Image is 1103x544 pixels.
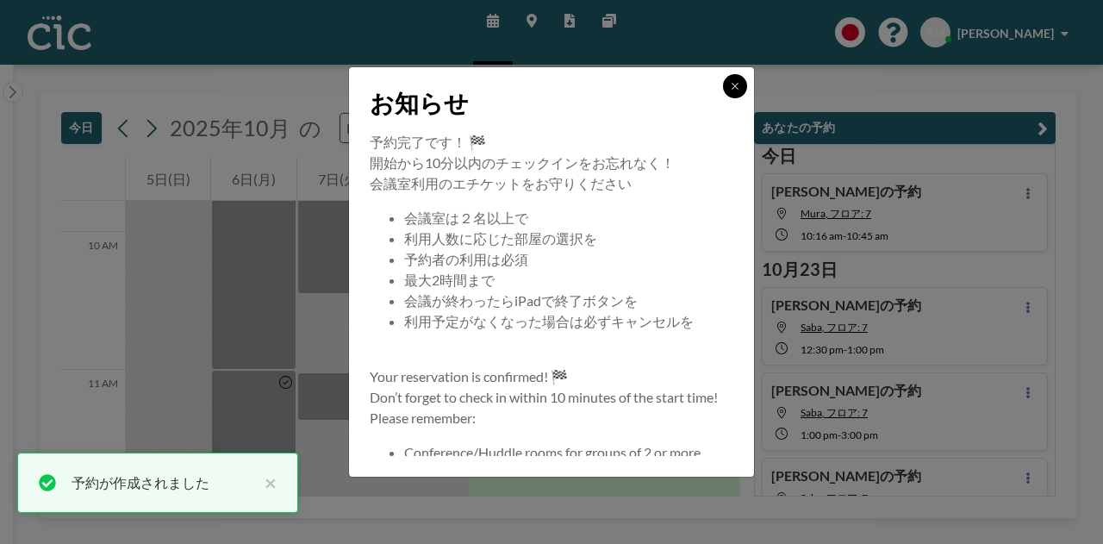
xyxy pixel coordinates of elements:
span: Please remember: [370,410,476,426]
button: close [256,472,277,493]
span: Your reservation is confirmed! 🏁 [370,368,568,385]
span: Don’t forget to check in within 10 minutes of the start time! [370,389,718,405]
span: Conference/Huddle rooms for groups of 2 or more [404,444,701,460]
span: 予約完了です！ 🏁 [370,134,486,150]
span: 会議が終わったらiPadで終了ボタンを [404,292,638,309]
span: お知らせ [370,88,469,118]
span: 予約者の利用は必須 [404,251,528,267]
span: 利用予定がなくなった場合は必ずキャンセルを [404,313,694,329]
span: 最大2時間まで [404,272,495,288]
span: 利用人数に応じた部屋の選択を [404,230,597,247]
span: 会議室は２名以上で [404,209,528,226]
span: 会議室利用のエチケットをお守りください [370,175,632,191]
span: 開始から10分以内のチェックインをお忘れなく！ [370,154,675,171]
div: 予約が作成されました [72,472,256,493]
